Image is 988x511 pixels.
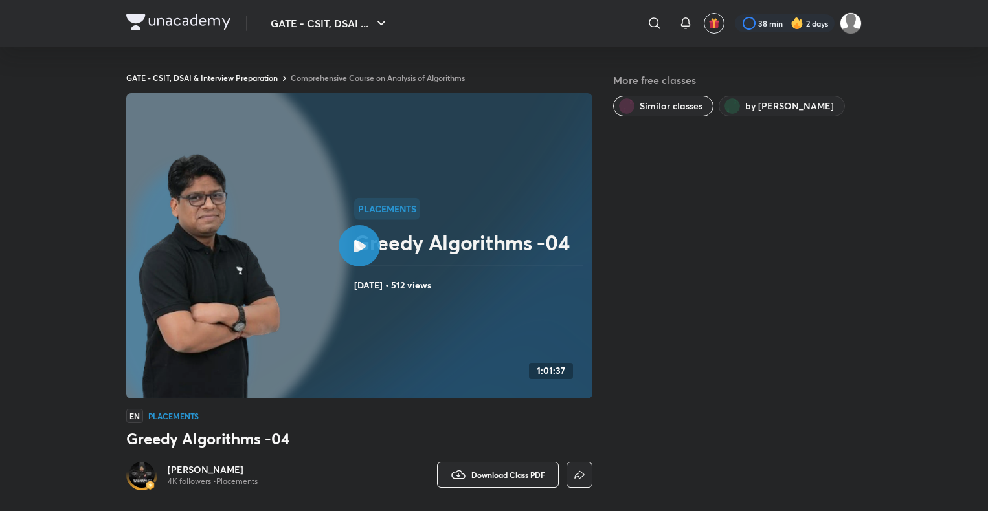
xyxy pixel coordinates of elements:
span: Download Class PDF [471,470,545,480]
img: streak [791,17,803,30]
button: GATE - CSIT, DSAI ... [263,10,397,36]
h4: Placements [148,412,199,420]
h5: More free classes [613,72,862,88]
span: Similar classes [640,100,702,113]
a: GATE - CSIT, DSAI & Interview Preparation [126,72,278,83]
h4: 1:01:37 [537,365,565,376]
p: 4K followers • Placements [168,476,258,486]
h4: [DATE] • 512 views [354,277,587,294]
h2: Greedy Algorithms -04 [354,230,587,255]
img: badge [146,481,155,490]
img: Somya P [840,12,862,34]
button: Download Class PDF [437,462,559,488]
button: Similar classes [613,96,713,116]
a: Avatarbadge [126,459,157,490]
img: Company Logo [126,14,230,30]
a: [PERSON_NAME] [168,463,258,476]
img: avatar [708,17,720,29]
span: EN [126,409,143,423]
a: Comprehensive Course on Analysis of Algorithms [291,72,465,83]
button: avatar [704,13,724,34]
span: by Pankaj Sharma [745,100,834,113]
button: by Pankaj Sharma [719,96,845,116]
h3: Greedy Algorithms -04 [126,428,592,449]
img: Avatar [129,462,155,488]
a: Company Logo [126,14,230,33]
